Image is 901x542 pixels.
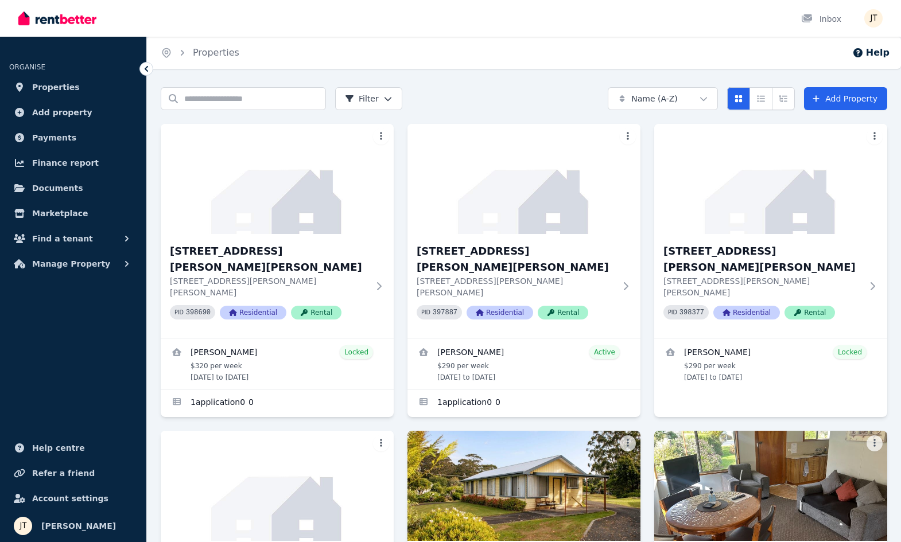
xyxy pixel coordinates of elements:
a: View details for Kineta Tatnell [654,338,887,389]
a: 3/21 Andrew St, Strahan[STREET_ADDRESS][PERSON_NAME][PERSON_NAME][STREET_ADDRESS][PERSON_NAME][PE... [654,124,887,338]
p: [STREET_ADDRESS][PERSON_NAME][PERSON_NAME] [417,275,615,298]
a: Help centre [9,436,137,459]
span: [PERSON_NAME] [41,519,116,533]
button: More options [620,435,636,451]
span: Find a tenant [32,232,93,245]
span: Documents [32,181,83,195]
a: Documents [9,177,137,200]
button: Card view [727,87,750,110]
img: Jamie Taylor [14,517,32,535]
button: More options [620,128,636,145]
a: 2/21 Andrew St, Strahan[STREET_ADDRESS][PERSON_NAME][PERSON_NAME][STREET_ADDRESS][PERSON_NAME][PE... [407,124,640,338]
span: Rental [785,306,835,319]
span: Name (A-Z) [631,93,678,104]
a: Refer a friend [9,462,137,485]
button: Expanded list view [772,87,795,110]
span: Residential [713,306,780,319]
iframe: Intercom live chat [862,503,890,531]
button: More options [867,128,883,145]
a: Properties [9,76,137,99]
span: Properties [32,80,80,94]
span: Finance report [32,156,99,170]
img: 2/21 Andrew St, Strahan [407,124,640,234]
button: Find a tenant [9,227,137,250]
a: Properties [193,47,239,58]
span: Account settings [32,492,108,505]
span: ORGANISE [9,63,45,71]
button: More options [867,435,883,451]
img: 6/21 Andrew St, Strahan [654,431,887,541]
span: Marketplace [32,206,88,220]
span: Filter [345,93,379,104]
button: Manage Property [9,252,137,275]
span: Residential [467,306,533,319]
small: PID [174,309,184,315]
span: Rental [538,306,588,319]
span: Add property [32,106,92,119]
span: Manage Property [32,257,110,271]
code: 398377 [679,309,704,317]
img: 1/21 Andrew St, Strahan [161,124,394,234]
a: Account settings [9,487,137,510]
img: 5/21 Andrew St, Strahan [407,431,640,541]
a: Finance report [9,151,137,174]
span: Payments [32,131,76,145]
span: Refer a friend [32,466,95,480]
a: View details for Mathieu Venezia [161,338,394,389]
small: PID [668,309,677,315]
img: 4/21 Andrew St, Strahan [161,431,394,541]
a: 1/21 Andrew St, Strahan[STREET_ADDRESS][PERSON_NAME][PERSON_NAME][STREET_ADDRESS][PERSON_NAME][PE... [161,124,394,338]
a: Applications for 1/21 Andrew St, Strahan [161,389,394,417]
img: Jamie Taylor [864,9,883,28]
img: 3/21 Andrew St, Strahan [654,124,887,234]
img: RentBetter [18,10,96,27]
p: [STREET_ADDRESS][PERSON_NAME][PERSON_NAME] [663,275,862,298]
h3: [STREET_ADDRESS][PERSON_NAME][PERSON_NAME] [663,243,862,275]
nav: Breadcrumb [147,37,253,69]
span: Rental [291,306,341,319]
div: Inbox [801,13,841,25]
span: Residential [220,306,286,319]
button: Name (A-Z) [608,87,718,110]
h3: [STREET_ADDRESS][PERSON_NAME][PERSON_NAME] [170,243,368,275]
p: [STREET_ADDRESS][PERSON_NAME][PERSON_NAME] [170,275,368,298]
button: More options [373,435,389,451]
div: View options [727,87,795,110]
code: 398690 [186,309,211,317]
a: Add property [9,101,137,124]
button: Help [852,46,890,60]
code: 397887 [433,309,457,317]
a: Marketplace [9,202,137,225]
h3: [STREET_ADDRESS][PERSON_NAME][PERSON_NAME] [417,243,615,275]
a: Payments [9,126,137,149]
a: Applications for 2/21 Andrew St, Strahan [407,389,640,417]
button: Filter [335,87,402,110]
button: Compact list view [749,87,772,110]
button: More options [373,128,389,145]
small: PID [421,309,430,315]
span: Help centre [32,441,85,455]
a: Add Property [804,87,887,110]
a: View details for Alexandre Flaschner [407,338,640,389]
